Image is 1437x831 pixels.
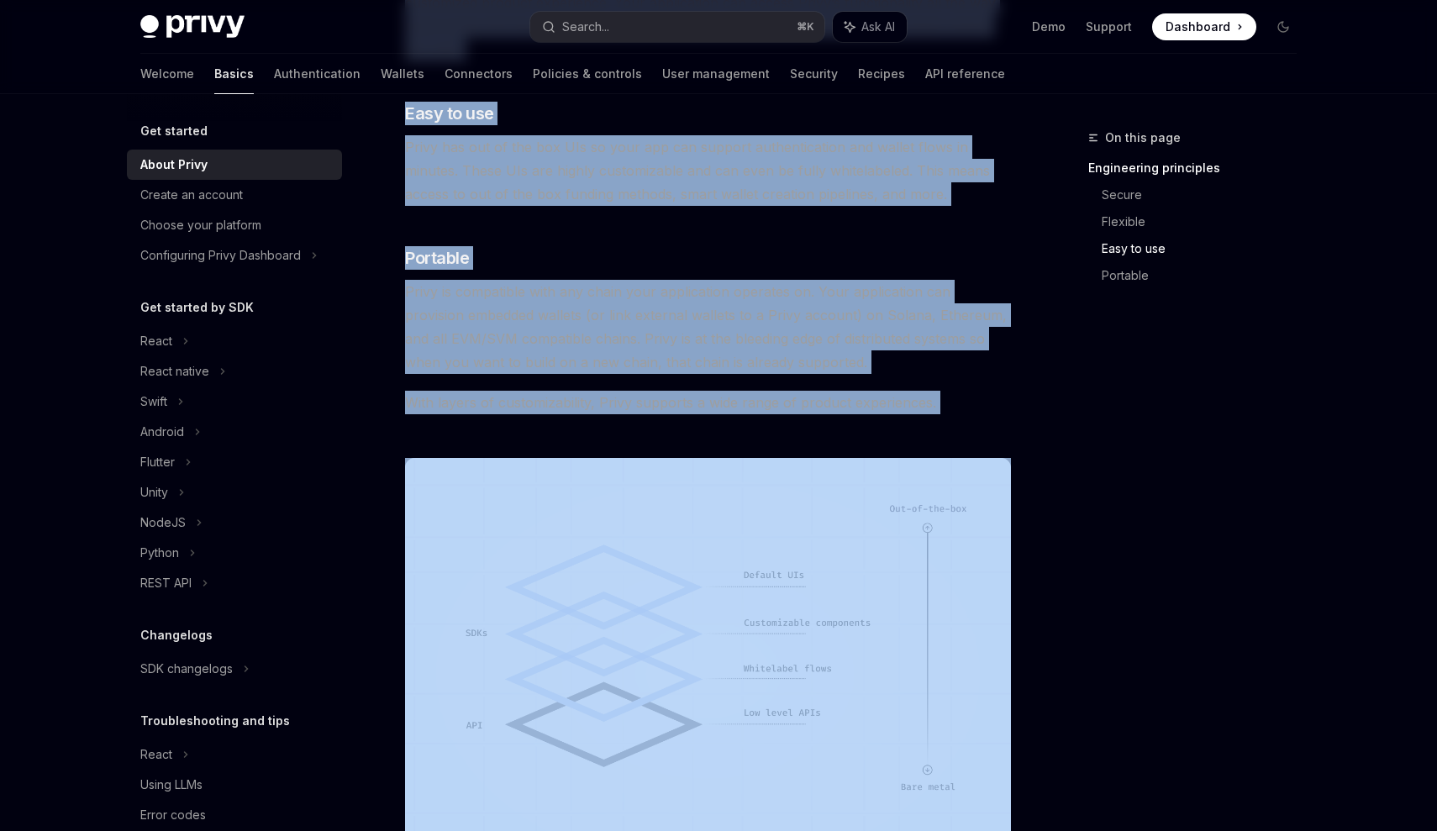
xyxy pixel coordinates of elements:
h5: Get started by SDK [140,297,254,318]
div: NodeJS [140,513,186,533]
span: ⌘ K [797,20,814,34]
a: Security [790,54,838,94]
div: React native [140,361,209,381]
a: Demo [1032,18,1066,35]
a: Support [1086,18,1132,35]
span: Ask AI [861,18,895,35]
a: Authentication [274,54,361,94]
button: Toggle dark mode [1270,13,1297,40]
div: React [140,331,172,351]
a: Error codes [127,800,342,830]
div: Choose your platform [140,215,261,235]
a: Flexible [1102,208,1310,235]
a: About Privy [127,150,342,180]
div: Python [140,543,179,563]
div: Search... [562,17,609,37]
div: Create an account [140,185,243,205]
a: Wallets [381,54,424,94]
a: Secure [1102,181,1310,208]
h5: Changelogs [140,625,213,645]
div: Unity [140,482,168,502]
a: Easy to use [1102,235,1310,262]
div: Android [140,422,184,442]
a: Welcome [140,54,194,94]
a: Policies & controls [533,54,642,94]
button: Search...⌘K [530,12,824,42]
a: API reference [925,54,1005,94]
a: Choose your platform [127,210,342,240]
div: Error codes [140,805,206,825]
span: Privy is compatible with any chain your application operates on. Your application can provision e... [405,280,1011,374]
a: Create an account [127,180,342,210]
a: Recipes [858,54,905,94]
h5: Troubleshooting and tips [140,711,290,731]
div: About Privy [140,155,208,175]
a: Basics [214,54,254,94]
img: dark logo [140,15,245,39]
button: Ask AI [833,12,907,42]
span: Privy has out of the box UIs so your app can support authentication and wallet flows in minutes. ... [405,135,1011,206]
div: Using LLMs [140,775,203,795]
a: User management [662,54,770,94]
div: Configuring Privy Dashboard [140,245,301,266]
span: Easy to use [405,102,494,125]
a: Dashboard [1152,13,1256,40]
div: React [140,744,172,765]
span: On this page [1105,128,1181,148]
div: REST API [140,573,192,593]
a: Portable [1102,262,1310,289]
span: Portable [405,246,469,270]
a: Connectors [445,54,513,94]
a: Engineering principles [1088,155,1310,181]
div: SDK changelogs [140,659,233,679]
a: Using LLMs [127,770,342,800]
div: Swift [140,392,167,412]
span: Dashboard [1166,18,1230,35]
div: Flutter [140,452,175,472]
span: With layers of customizability, Privy supports a wide range of product experiences. [405,391,1011,414]
h5: Get started [140,121,208,141]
